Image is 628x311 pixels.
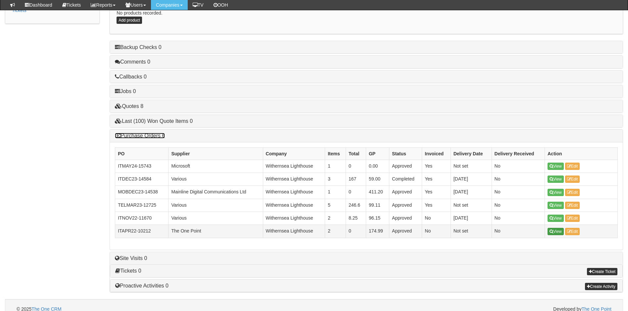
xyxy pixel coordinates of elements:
th: Items [325,147,346,160]
td: No [492,212,545,225]
td: Yes [422,160,451,173]
a: View [548,176,564,183]
td: No [492,199,545,212]
a: Proactive Activities 0 [115,283,169,288]
td: No [422,212,451,225]
a: Site Visits 0 [115,255,147,261]
a: Edit [565,176,580,183]
th: Delivery Received [492,147,545,160]
td: Yes [422,186,451,199]
td: ITDEC23-14584 [115,173,169,186]
td: Withernsea Lighthouse [263,212,325,225]
th: Company [263,147,325,160]
a: View [548,215,564,222]
td: Various [169,173,263,186]
a: Create Activity [585,283,617,290]
a: View [548,163,564,170]
td: ITAPR22-10212 [115,225,169,238]
td: 0 [346,225,366,238]
td: 3 [325,173,346,186]
td: Not set [451,160,492,173]
a: Last (100) Won Quote Items 0 [115,118,193,124]
a: View [548,189,564,196]
td: 2 [325,212,346,225]
a: Edit [565,202,580,209]
td: Approved [389,160,422,173]
td: Various [169,199,263,212]
td: Not set [451,225,492,238]
td: 99.11 [366,199,389,212]
td: 174.99 [366,225,389,238]
a: Purchase Orders 6 [115,133,165,138]
td: Yes [422,173,451,186]
th: GP [366,147,389,160]
td: 96.15 [366,212,389,225]
td: TELMAR23-12725 [115,199,169,212]
td: The One Point [169,225,263,238]
td: Withernsea Lighthouse [263,225,325,238]
td: Yes [422,199,451,212]
th: Status [389,147,422,160]
td: 8.25 [346,212,366,225]
a: Create Ticket [587,268,617,275]
td: 1 [325,160,346,173]
th: Delivery Date [451,147,492,160]
td: 246.6 [346,199,366,212]
td: ITNOV22-11670 [115,212,169,225]
th: Supplier [169,147,263,160]
a: Tickets 0 [115,268,141,274]
td: No [492,225,545,238]
td: Approved [389,199,422,212]
a: Comments 0 [115,59,150,65]
td: Withernsea Lighthouse [263,160,325,173]
td: No [422,225,451,238]
td: ITMAY24-15743 [115,160,169,173]
a: Jobs 0 [115,88,136,94]
a: Callbacks 0 [115,74,147,79]
th: PO [115,147,169,160]
td: 411.20 [366,186,389,199]
td: Approved [389,225,422,238]
th: Invoiced [422,147,451,160]
td: Various [169,212,263,225]
td: Withernsea Lighthouse [263,186,325,199]
a: Tickets [12,8,26,13]
a: View [548,228,564,235]
td: Approved [389,212,422,225]
td: 2 [325,225,346,238]
td: Withernsea Lighthouse [263,173,325,186]
td: [DATE] [451,186,492,199]
td: No [492,160,545,173]
a: Edit [565,228,580,235]
a: Quotes 8 [115,103,143,109]
td: Completed [389,173,422,186]
th: Action [545,147,617,160]
td: 1 [325,186,346,199]
td: [DATE] [451,212,492,225]
td: 5 [325,199,346,212]
td: Withernsea Lighthouse [263,199,325,212]
td: Microsoft [169,160,263,173]
a: Edit [565,215,580,222]
td: MOBDEC23-14538 [115,186,169,199]
td: 0 [346,160,366,173]
th: Total [346,147,366,160]
td: Not set [451,199,492,212]
td: 59.00 [366,173,389,186]
td: 0.00 [366,160,389,173]
a: Edit [565,163,580,170]
a: View [548,202,564,209]
td: Approved [389,186,422,199]
a: Edit [565,189,580,196]
td: Mainline Digital Communications Ltd [169,186,263,199]
td: [DATE] [451,173,492,186]
td: 167 [346,173,366,186]
div: No products recorded. [110,3,623,34]
a: Add product [117,17,142,24]
td: No [492,186,545,199]
a: Backup Checks 0 [115,44,162,50]
td: No [492,173,545,186]
td: 0 [346,186,366,199]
